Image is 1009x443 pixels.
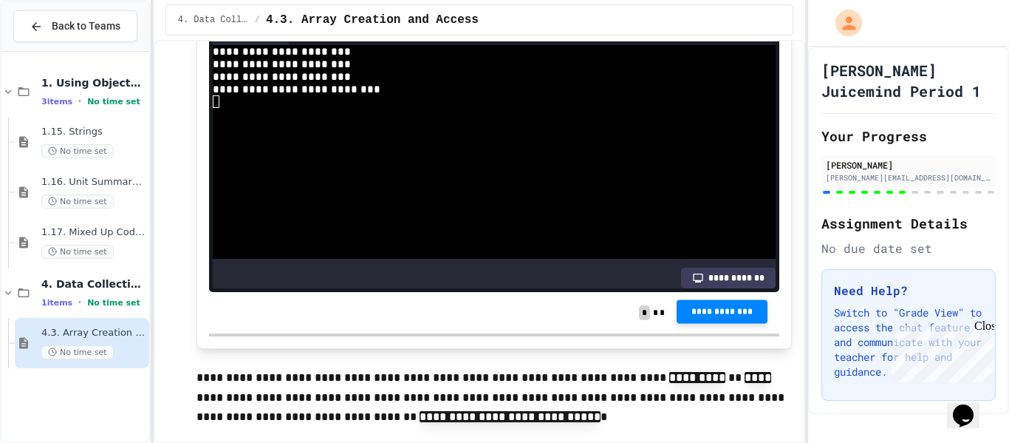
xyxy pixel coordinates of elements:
span: No time set [87,97,140,106]
div: [PERSON_NAME] [826,158,991,172]
span: No time set [41,345,114,359]
span: 4.3. Array Creation and Access [266,11,479,29]
span: 4. Data Collections [178,14,249,26]
p: Switch to "Grade View" to access the chat feature and communicate with your teacher for help and ... [834,305,983,379]
span: 1.15. Strings [41,126,146,138]
h1: [PERSON_NAME] Juicemind Period 1 [821,60,996,101]
span: / [255,14,260,26]
iframe: chat widget [947,384,994,428]
button: Back to Teams [13,10,137,42]
h2: Assignment Details [821,213,996,234]
div: [PERSON_NAME][EMAIL_ADDRESS][DOMAIN_NAME] [826,172,991,183]
span: Back to Teams [52,18,120,34]
span: 1.17. Mixed Up Code Practice 1.1-1.6 [41,226,146,239]
h2: Your Progress [821,126,996,146]
span: 4.3. Array Creation and Access [41,327,146,339]
span: • [78,297,81,308]
span: No time set [41,245,114,259]
span: 1 items [41,298,72,308]
span: • [78,95,81,107]
div: Chat with us now!Close [6,6,102,94]
span: 3 items [41,97,72,106]
span: 1. Using Objects and Methods [41,76,146,89]
span: No time set [41,195,114,209]
div: My Account [820,6,866,40]
iframe: chat widget [886,319,994,382]
span: 4. Data Collections [41,277,146,291]
span: 1.16. Unit Summary 1a (1.1-1.6) [41,176,146,189]
span: No time set [87,298,140,308]
h3: Need Help? [834,282,983,300]
span: No time set [41,144,114,158]
div: No due date set [821,240,996,257]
